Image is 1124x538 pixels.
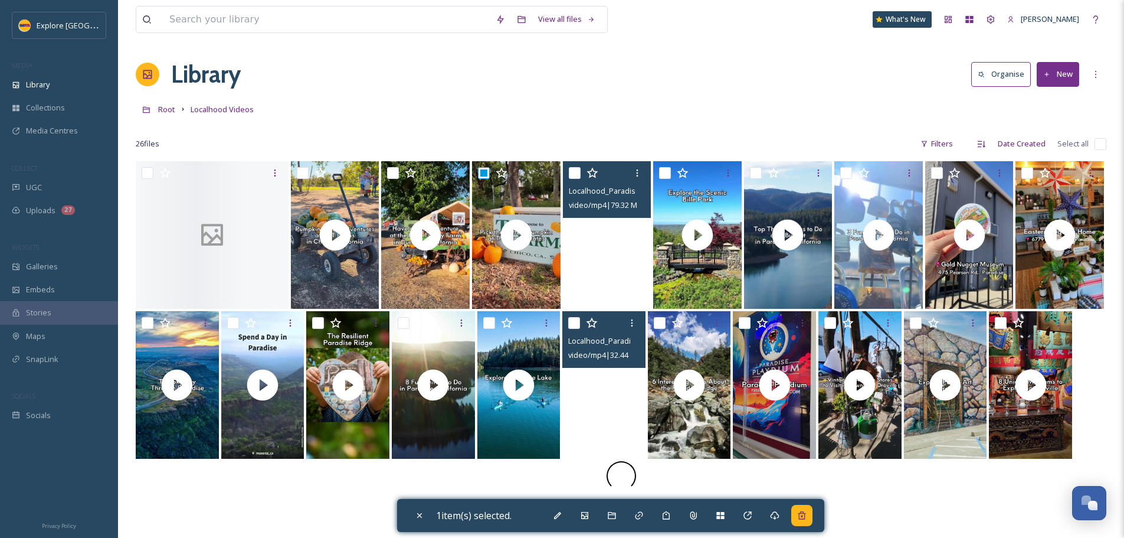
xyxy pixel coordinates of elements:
img: thumbnail [925,161,1014,309]
a: View all files [532,8,601,31]
span: Uploads [26,205,55,216]
img: thumbnail [744,161,833,309]
span: 26 file s [136,138,159,149]
span: SnapLink [26,354,58,365]
video: Localhood_Paradise Key Ridge Phoenix.mp4 [563,161,651,309]
div: Filters [915,132,959,155]
img: thumbnail [818,311,902,459]
img: thumbnail [648,311,731,459]
input: Search your library [163,6,490,32]
span: Stories [26,307,51,318]
span: [PERSON_NAME] [1021,14,1079,24]
img: thumbnail [472,161,561,309]
span: video/mp4 | 32.44 MB | 1440 x 2560 [568,349,683,360]
span: Root [158,104,175,115]
span: Select all [1057,138,1089,149]
span: MEDIA [12,61,32,70]
span: Localhood_Paradise Public Art.mp4 [568,335,692,346]
img: thumbnail [653,161,742,309]
div: Date Created [992,132,1051,155]
img: thumbnail [136,311,219,459]
img: Butte%20County%20logo.png [19,19,31,31]
span: Embeds [26,284,55,295]
span: Privacy Policy [42,522,76,530]
button: New [1037,62,1079,86]
img: thumbnail [291,161,379,309]
a: Localhood Videos [191,102,254,116]
span: SOCIALS [12,392,35,400]
button: Open Chat [1072,486,1106,520]
span: Localhood_Paradise [GEOGRAPHIC_DATA]mp4 [569,185,732,196]
div: 27 [61,206,75,215]
img: thumbnail [392,311,475,459]
a: Privacy Policy [42,518,76,532]
span: Library [26,79,50,90]
img: thumbnail [381,161,470,309]
a: What's New [873,11,932,28]
span: Socials [26,410,51,421]
img: thumbnail [1015,161,1104,309]
span: Media Centres [26,125,78,136]
a: Organise [971,62,1037,86]
img: thumbnail [904,311,987,459]
span: UGC [26,182,42,193]
img: thumbnail [306,311,389,459]
span: Galleries [26,261,58,272]
span: Explore [GEOGRAPHIC_DATA] [37,19,140,31]
img: thumbnail [834,161,923,309]
img: thumbnail [221,311,304,459]
a: [PERSON_NAME] [1001,8,1085,31]
img: thumbnail [733,311,816,459]
span: Localhood Videos [191,104,254,115]
span: COLLECT [12,164,37,172]
a: Root [158,102,175,116]
span: WIDGETS [12,243,39,252]
img: thumbnail [989,311,1072,459]
span: Maps [26,331,45,342]
span: video/mp4 | 79.32 MB | 1440 x 2560 [569,199,683,210]
span: Collections [26,102,65,113]
a: Library [171,57,241,92]
span: 1 item(s) selected. [436,509,512,522]
img: thumbnail [477,311,561,459]
button: Organise [971,62,1031,86]
video: Localhood_Paradise Public Art.mp4 [562,311,645,459]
